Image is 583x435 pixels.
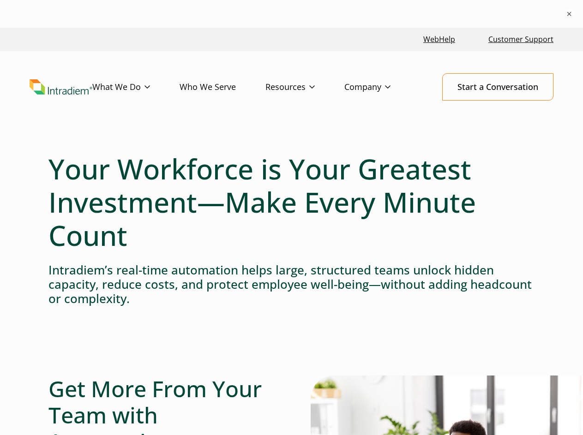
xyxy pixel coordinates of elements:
[420,30,459,49] a: Link opens in a new window
[30,79,92,95] img: Intradiem
[180,74,265,101] a: Who We Serve
[344,74,420,101] a: Company
[30,79,92,95] a: Link to homepage of Intradiem
[485,30,557,49] a: Customer Support
[92,74,180,101] a: What We Do
[48,152,535,252] h1: Your Workforce is Your Greatest Investment—Make Every Minute Count
[265,74,344,101] a: Resources
[442,73,553,101] a: Start a Conversation
[565,9,574,18] button: ×
[48,263,535,306] h4: Intradiem’s real-time automation helps large, structured teams unlock hidden capacity, reduce cos...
